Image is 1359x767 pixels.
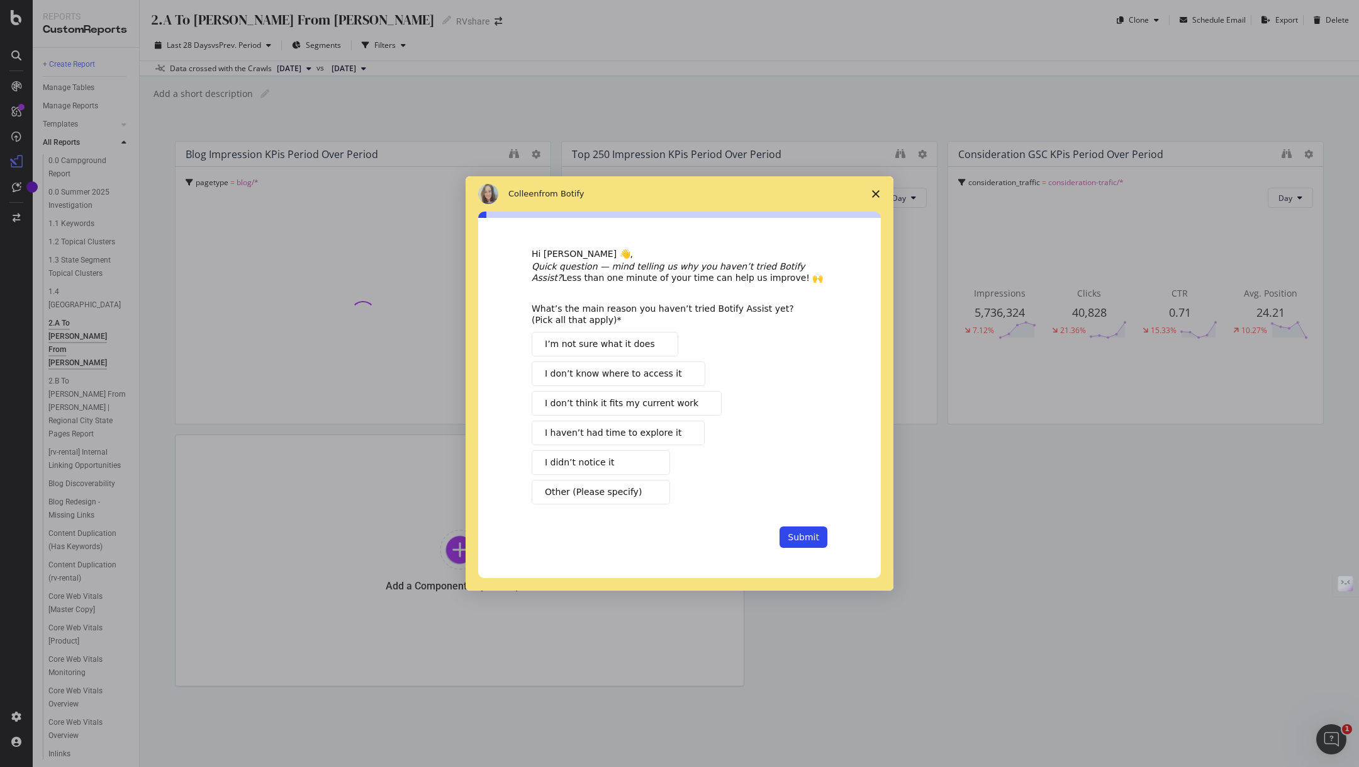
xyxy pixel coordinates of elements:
[532,450,670,475] button: I didn’t notice it
[532,361,705,386] button: I don’t know where to access it
[532,421,705,445] button: I haven’t had time to explore it
[532,391,722,416] button: I don’t think it fits my current work
[532,332,678,356] button: I’m not sure what it does
[532,248,827,261] div: Hi [PERSON_NAME] 👋,
[858,176,893,212] span: Close survey
[478,184,498,204] img: Profile image for Colleen
[780,526,827,548] button: Submit
[532,261,805,283] i: Quick question — mind telling us why you haven’t tried Botify Assist?
[532,480,670,504] button: Other (Please specify)
[508,189,539,198] span: Colleen
[545,397,698,410] span: I don’t think it fits my current work
[539,189,584,198] span: from Botify
[532,261,827,283] div: Less than one minute of your time can help us improve! 🙌
[545,338,655,351] span: I’m not sure what it does
[532,303,808,326] div: What’s the main reason you haven’t tried Botify Assist yet? (Pick all that apply)
[545,456,614,469] span: I didn’t notice it
[545,367,682,380] span: I don’t know where to access it
[545,426,681,440] span: I haven’t had time to explore it
[545,486,642,499] span: Other (Please specify)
